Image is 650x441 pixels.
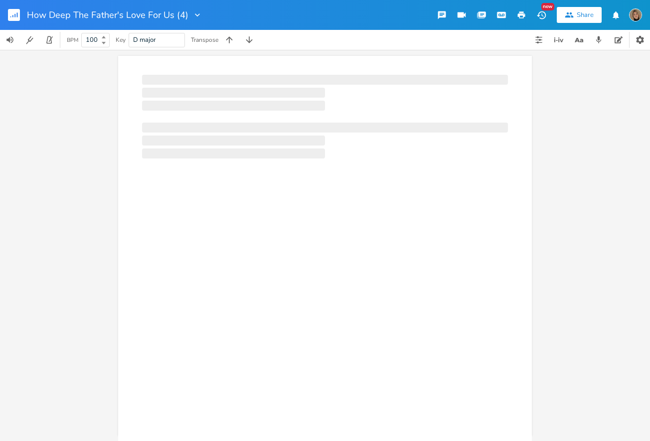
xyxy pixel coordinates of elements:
[133,35,156,44] span: D major
[557,7,602,23] button: Share
[577,10,594,19] div: Share
[191,37,218,43] div: Transpose
[67,37,78,43] div: BPM
[629,8,642,21] img: Fior Murua
[116,37,126,43] div: Key
[531,6,551,24] button: New
[27,10,188,19] span: How Deep The Father's Love For Us (4)
[541,3,554,10] div: New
